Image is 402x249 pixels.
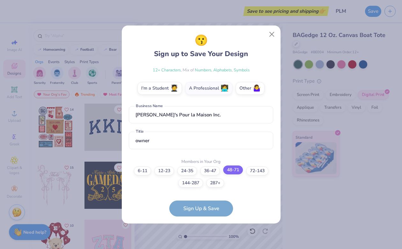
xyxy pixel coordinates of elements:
[223,165,243,174] label: 48-71
[134,166,151,175] label: 6-11
[246,166,268,175] label: 72-143
[234,67,250,73] span: Symbols
[195,67,211,73] span: Numbers
[178,179,203,187] label: 144-287
[200,166,220,175] label: 36-47
[129,67,273,74] div: , Mix of , ,
[137,82,182,95] label: I'm a Student
[154,166,174,175] label: 12-23
[266,28,278,40] button: Close
[170,85,178,92] span: 🧑‍🎓
[221,85,229,92] span: 👩‍💻
[154,33,248,59] div: Sign up to Save Your Design
[185,82,232,95] label: A Professional
[236,82,265,95] label: Other
[253,85,261,92] span: 🤷‍♀️
[206,179,224,187] label: 287+
[194,33,208,49] span: 😗
[181,159,221,165] label: Members in Your Org
[213,67,232,73] span: Alphabets
[177,166,197,175] label: 24-35
[153,67,181,73] span: 12 + Characters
